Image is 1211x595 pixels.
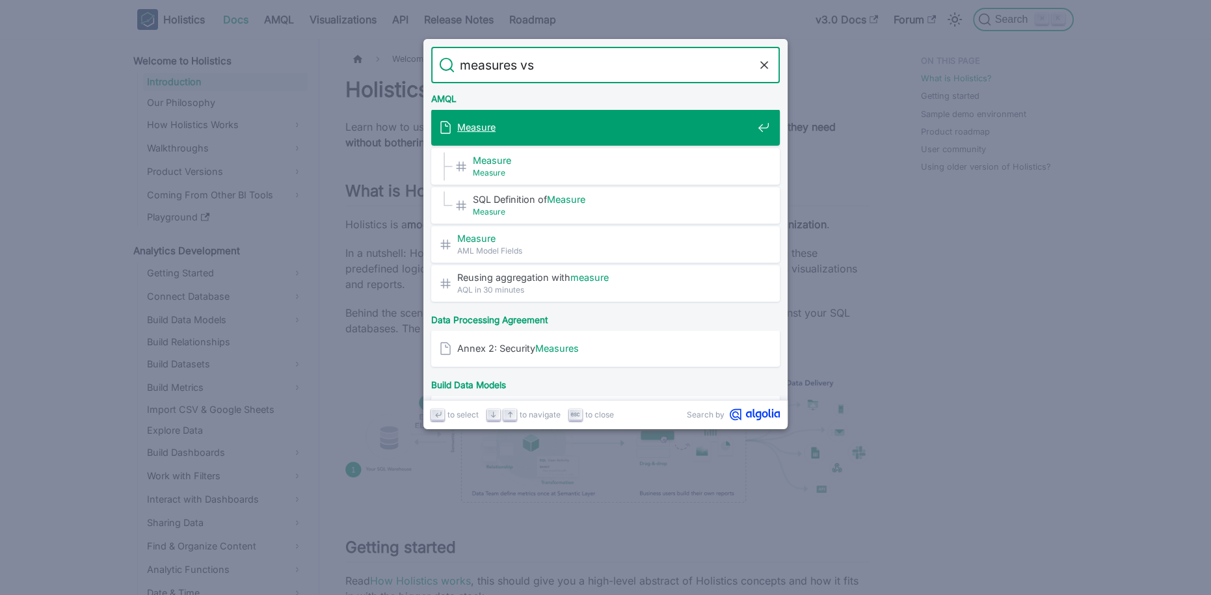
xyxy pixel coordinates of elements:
div: Data Processing Agreement [429,304,782,330]
mark: Measure [457,122,496,133]
input: Search docs [455,47,756,83]
mark: Measure [473,168,505,178]
div: AMQL [429,83,782,109]
mark: Measure [473,207,505,217]
div: Build Data Models [429,369,782,395]
a: Reusing aggregation withmeasure​AQL in 30 minutes [431,265,780,302]
a: Annex 2: SecurityMeasures [431,330,780,367]
span: to navigate [520,408,561,421]
a: Dimensions &Measures [431,395,780,432]
svg: Algolia [730,408,780,421]
mark: measure [570,272,609,283]
svg: Arrow down [488,410,498,419]
a: SQL Definition ofMeasure​Measure [431,187,780,224]
svg: Enter key [433,410,443,419]
mark: Measure [457,233,496,244]
mark: Measures [535,343,579,354]
span: Reusing aggregation with ​ [457,271,752,284]
span: ​ [457,232,752,245]
a: Measure​Measure [431,148,780,185]
span: ​ [473,154,752,166]
svg: Escape key [570,410,580,419]
span: to select [447,408,479,421]
a: Measure [431,109,780,146]
a: Measure​AML Model Fields [431,226,780,263]
button: Clear the query [756,57,772,73]
span: to close [585,408,614,421]
a: Search byAlgolia [687,408,780,421]
mark: Measure [473,155,511,166]
span: AQL in 30 minutes [457,284,752,296]
span: SQL Definition of ​ [473,193,752,205]
mark: Measure [547,194,585,205]
span: AML Model Fields [457,245,752,257]
svg: Arrow up [505,410,515,419]
span: Annex 2: Security [457,342,752,354]
span: Search by [687,408,725,421]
